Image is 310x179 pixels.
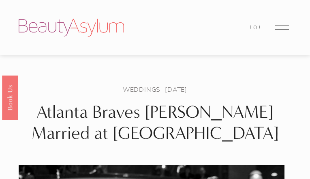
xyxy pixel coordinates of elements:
[165,85,187,94] span: [DATE]
[123,85,160,94] a: Weddings
[19,101,291,144] h1: Atlanta Braves [PERSON_NAME] Married at [GEOGRAPHIC_DATA]
[19,19,124,37] img: Beauty Asylum | Bridal Hair &amp; Makeup Charlotte &amp; Atlanta
[250,22,261,33] a: 0 items in cart
[253,24,259,31] span: 0
[259,24,262,31] span: )
[2,75,18,119] a: Book Us
[250,24,253,31] span: (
